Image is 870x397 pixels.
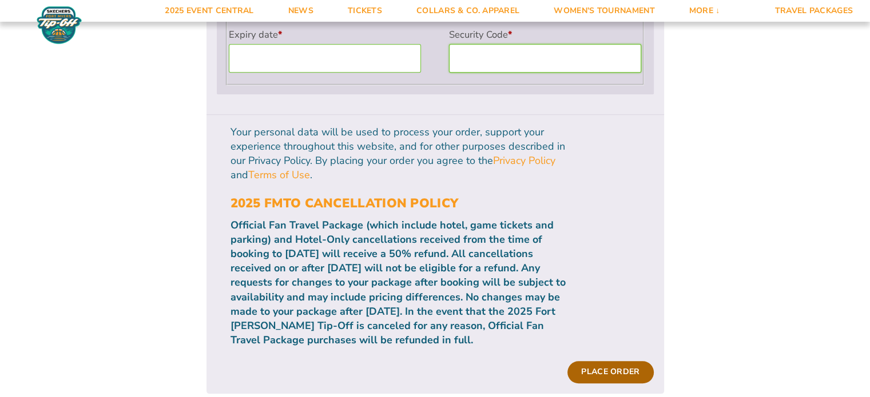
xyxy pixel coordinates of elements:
h3: 2025 FMTO Cancellation Policy [231,196,568,211]
p: Your personal data will be used to process your order, support your experience throughout this we... [231,125,568,183]
label: Expiry date [229,25,421,44]
button: Place order [567,361,653,383]
a: Privacy Policy [493,154,555,168]
a: Terms of Use [248,168,310,182]
p: Official Fan Travel Package (which include hotel, game tickets and parking) and Hotel-Only cancel... [231,218,568,348]
abbr: required [278,28,282,41]
img: Fort Myers Tip-Off [34,6,84,45]
iframe: Secure Credit Card Frame - Expiration Date [235,46,422,70]
abbr: required [508,28,512,41]
label: Security Code [449,25,641,44]
iframe: Secure Credit Card Frame - CVV [455,46,642,70]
